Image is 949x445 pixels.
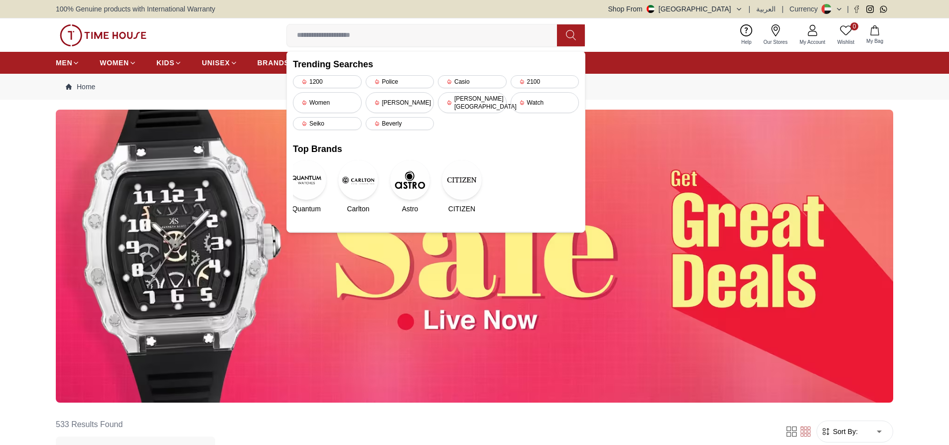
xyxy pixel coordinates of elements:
button: العربية [756,4,776,14]
span: 0 [850,22,858,30]
span: WOMEN [100,58,129,68]
a: Our Stores [758,22,794,48]
span: Carlton [347,204,369,214]
h2: Top Brands [293,142,579,156]
a: BRANDS [258,54,289,72]
a: QuantumQuantum [293,160,320,214]
a: CarltonCarlton [345,160,372,214]
a: MEN [56,54,80,72]
div: Women [293,92,362,113]
img: ... [60,24,146,46]
div: [PERSON_NAME] [366,92,434,113]
span: My Bag [862,37,887,45]
div: Seiko [293,117,362,130]
span: | [749,4,751,14]
button: Sort By: [821,427,858,437]
a: CITIZENCITIZEN [448,160,475,214]
img: Astro [390,160,430,200]
span: Our Stores [760,38,792,46]
button: Shop From[GEOGRAPHIC_DATA] [608,4,743,14]
a: Facebook [853,5,860,13]
span: My Account [796,38,829,46]
a: UNISEX [202,54,237,72]
a: 0Wishlist [831,22,860,48]
span: MEN [56,58,72,68]
div: Watch [511,92,579,113]
span: Sort By: [831,427,858,437]
span: Wishlist [833,38,858,46]
span: BRANDS [258,58,289,68]
a: Instagram [866,5,874,13]
img: Quantum [286,160,326,200]
div: Currency [790,4,822,14]
span: CITIZEN [448,204,475,214]
span: Astro [402,204,418,214]
div: 1200 [293,75,362,88]
img: United Arab Emirates [647,5,655,13]
span: KIDS [156,58,174,68]
span: UNISEX [202,58,230,68]
span: 100% Genuine products with International Warranty [56,4,215,14]
button: My Bag [860,23,889,47]
div: 2100 [511,75,579,88]
a: KIDS [156,54,182,72]
span: Quantum [292,204,321,214]
span: Help [737,38,756,46]
h6: 533 Results Found [56,413,215,437]
img: ... [56,110,893,403]
div: Casio [438,75,507,88]
h2: Trending Searches [293,57,579,71]
a: Home [66,82,95,92]
img: Carlton [338,160,378,200]
a: Whatsapp [880,5,887,13]
div: Beverly [366,117,434,130]
div: [PERSON_NAME][GEOGRAPHIC_DATA] [438,92,507,113]
a: Help [735,22,758,48]
div: Police [366,75,434,88]
nav: Breadcrumb [56,74,893,100]
a: AstroAstro [397,160,423,214]
img: CITIZEN [442,160,482,200]
span: | [847,4,849,14]
span: | [782,4,784,14]
a: WOMEN [100,54,136,72]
